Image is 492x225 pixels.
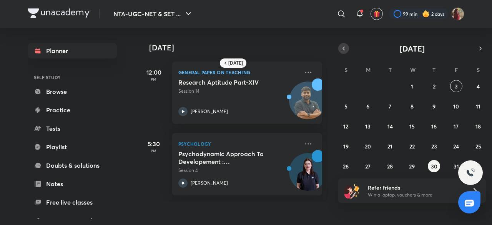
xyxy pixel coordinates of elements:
[368,183,462,192] h6: Refer friends
[343,143,349,150] abbr: October 19, 2025
[228,60,243,66] h6: [DATE]
[365,163,371,170] abbr: October 27, 2025
[138,139,169,148] h5: 5:30
[373,10,380,17] img: avatar
[389,66,392,73] abbr: Tuesday
[428,120,440,132] button: October 16, 2025
[384,140,396,152] button: October 21, 2025
[453,103,459,110] abbr: October 10, 2025
[28,8,90,18] img: Company Logo
[466,168,475,177] img: ttu
[410,66,416,73] abbr: Wednesday
[343,123,348,130] abbr: October 12, 2025
[432,66,435,73] abbr: Thursday
[472,120,484,132] button: October 18, 2025
[387,143,392,150] abbr: October 21, 2025
[289,86,326,123] img: Avatar
[340,120,352,132] button: October 12, 2025
[406,100,418,112] button: October 8, 2025
[384,100,396,112] button: October 7, 2025
[289,157,326,194] img: Avatar
[422,10,430,18] img: streak
[450,140,462,152] button: October 24, 2025
[371,8,383,20] button: avatar
[365,143,371,150] abbr: October 20, 2025
[431,123,437,130] abbr: October 16, 2025
[455,83,458,90] abbr: October 3, 2025
[387,163,393,170] abbr: October 28, 2025
[138,148,169,153] p: PM
[366,66,371,73] abbr: Monday
[455,66,458,73] abbr: Friday
[450,160,462,172] button: October 31, 2025
[191,108,228,115] p: [PERSON_NAME]
[178,167,299,174] p: Session 4
[340,100,352,112] button: October 5, 2025
[454,163,459,170] abbr: October 31, 2025
[450,100,462,112] button: October 10, 2025
[387,123,393,130] abbr: October 14, 2025
[178,139,299,148] p: Psychology
[178,88,299,95] p: Session 14
[149,43,330,52] h4: [DATE]
[349,43,475,54] button: [DATE]
[138,77,169,82] p: PM
[411,83,413,90] abbr: October 1, 2025
[409,123,415,130] abbr: October 15, 2025
[472,80,484,92] button: October 4, 2025
[475,143,481,150] abbr: October 25, 2025
[431,163,437,170] abbr: October 30, 2025
[28,71,117,84] h6: SELF STUDY
[432,103,435,110] abbr: October 9, 2025
[384,120,396,132] button: October 14, 2025
[450,120,462,132] button: October 17, 2025
[109,6,198,22] button: NTA-UGC-NET & SET ...
[362,160,374,172] button: October 27, 2025
[428,140,440,152] button: October 23, 2025
[344,183,360,198] img: referral
[344,66,347,73] abbr: Sunday
[191,180,228,187] p: [PERSON_NAME]
[454,123,459,130] abbr: October 17, 2025
[340,140,352,152] button: October 19, 2025
[409,163,415,170] abbr: October 29, 2025
[400,43,425,54] span: [DATE]
[344,103,347,110] abbr: October 5, 2025
[28,176,117,192] a: Notes
[28,8,90,20] a: Company Logo
[365,123,371,130] abbr: October 13, 2025
[362,100,374,112] button: October 6, 2025
[475,123,481,130] abbr: October 18, 2025
[406,140,418,152] button: October 22, 2025
[477,66,480,73] abbr: Saturday
[178,150,274,165] h5: Psychodynamic Approach To Developement : Freud & Erikson
[340,160,352,172] button: October 26, 2025
[453,143,459,150] abbr: October 24, 2025
[28,139,117,155] a: Playlist
[451,7,464,20] img: Srishti Sharma
[28,121,117,136] a: Tests
[28,158,117,173] a: Doubts & solutions
[472,140,484,152] button: October 25, 2025
[433,83,435,90] abbr: October 2, 2025
[28,84,117,99] a: Browse
[450,80,462,92] button: October 3, 2025
[406,160,418,172] button: October 29, 2025
[389,103,391,110] abbr: October 7, 2025
[28,102,117,118] a: Practice
[138,68,169,77] h5: 12:00
[428,160,440,172] button: October 30, 2025
[343,163,349,170] abbr: October 26, 2025
[28,43,117,58] a: Planner
[409,143,415,150] abbr: October 22, 2025
[384,160,396,172] button: October 28, 2025
[428,100,440,112] button: October 9, 2025
[477,83,480,90] abbr: October 4, 2025
[178,78,274,86] h5: Research Aptitude Part-XIV
[366,103,369,110] abbr: October 6, 2025
[178,68,299,77] p: General Paper on Teaching
[431,143,437,150] abbr: October 23, 2025
[406,80,418,92] button: October 1, 2025
[406,120,418,132] button: October 15, 2025
[476,103,480,110] abbr: October 11, 2025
